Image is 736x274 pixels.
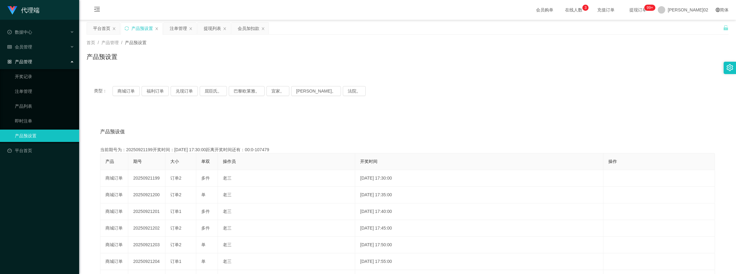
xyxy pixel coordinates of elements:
i: 图标： 同步 [125,26,129,31]
i: 图标： 关闭 [112,27,116,31]
span: 订单2 [170,192,181,197]
i: 图标： 关闭 [189,27,193,31]
a: 产品列表 [15,100,74,112]
font: 产品管理 [15,59,32,64]
i: 图标： check-circle-o [7,30,12,34]
img: logo.9652507e.png [7,6,17,15]
td: 商城订单 [100,220,128,237]
div: 会员加扣款 [238,23,259,34]
i: 图标： table [7,45,12,49]
i: 图标： 关闭 [223,27,227,31]
font: 数据中心 [15,30,32,35]
span: 多件 [201,209,210,214]
button: 屈臣氏。 [200,86,227,96]
td: 20250921203 [128,237,165,253]
span: 多件 [201,176,210,181]
font: 充值订单 [597,7,615,12]
i: 图标： 关闭 [261,27,265,31]
font: 简体 [720,7,729,12]
td: 20250921200 [128,187,165,203]
span: 开奖时间 [360,159,377,164]
sup: 1205 [644,5,655,11]
span: 大小 [170,159,179,164]
span: 单 [201,192,206,197]
h1: 代理端 [21,0,40,20]
a: 代理端 [7,7,40,12]
button: [PERSON_NAME]。 [291,86,341,96]
td: [DATE] 17:50:00 [355,237,603,253]
span: 订单1 [170,259,181,264]
span: 首页 [87,40,95,45]
button: 宜家。 [266,86,289,96]
td: 商城订单 [100,237,128,253]
span: 订单2 [170,176,181,181]
i: 图标： 关闭 [155,27,159,31]
td: 20250921204 [128,253,165,270]
td: 老三 [218,170,355,187]
span: 期号 [133,159,142,164]
div: 当前期号为：20250921199开奖时间：[DATE] 17:30:00距离开奖时间还有：00:0-107479 [100,147,715,153]
p: 3 [585,5,587,11]
td: [DATE] 17:55:00 [355,253,603,270]
button: 福利订单 [142,86,169,96]
td: [DATE] 17:40:00 [355,203,603,220]
font: 提现订单 [629,7,647,12]
span: 操作 [608,159,617,164]
span: 产品预设置 [125,40,147,45]
td: 老三 [218,237,355,253]
div: 产品预设置 [131,23,153,34]
span: 产品 [105,159,114,164]
td: 20250921199 [128,170,165,187]
font: 在线人数 [565,7,582,12]
td: 老三 [218,203,355,220]
span: 操作员 [223,159,236,164]
a: 即时注单 [15,115,74,127]
i: 图标： menu-fold [87,0,108,20]
div: 注单管理 [170,23,187,34]
span: 产品管理 [101,40,119,45]
td: 20250921201 [128,203,165,220]
a: 产品预设置 [15,130,74,142]
font: 会员管理 [15,44,32,49]
button: 巴黎欧莱雅。 [229,86,265,96]
div: 平台首页 [93,23,110,34]
td: [DATE] 17:30:00 [355,170,603,187]
span: 单 [201,242,206,247]
td: 老三 [218,220,355,237]
i: 图标： AppStore-O [7,60,12,64]
span: / [121,40,122,45]
td: 商城订单 [100,187,128,203]
button: 兑现订单 [171,86,198,96]
span: 订单2 [170,242,181,247]
div: 提现列表 [204,23,221,34]
span: 单 [201,259,206,264]
i: 图标： 设置 [726,64,733,71]
i: 图标： global [716,8,720,12]
sup: 3 [582,5,589,11]
td: 商城订单 [100,253,128,270]
span: 多件 [201,226,210,230]
td: 老三 [218,253,355,270]
td: 商城订单 [100,170,128,187]
span: 订单1 [170,209,181,214]
a: 图标： 仪表板平台首页 [7,144,74,157]
span: 单双 [201,159,210,164]
a: 开奖记录 [15,70,74,83]
button: 法院。 [343,86,366,96]
td: 商城订单 [100,203,128,220]
td: [DATE] 17:45:00 [355,220,603,237]
td: [DATE] 17:35:00 [355,187,603,203]
span: 订单2 [170,226,181,230]
button: 商城订单 [113,86,140,96]
span: 产品预设值 [100,128,125,135]
td: 老三 [218,187,355,203]
a: 注单管理 [15,85,74,98]
i: 图标： 解锁 [723,25,729,31]
span: / [98,40,99,45]
td: 20250921202 [128,220,165,237]
span: 类型： [94,86,113,96]
h1: 产品预设置 [87,52,117,61]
